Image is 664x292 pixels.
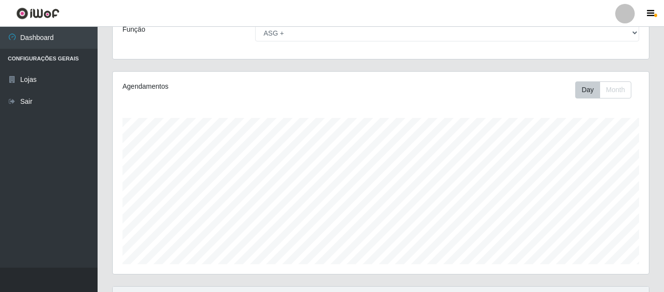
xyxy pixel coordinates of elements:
[575,81,600,98] button: Day
[575,81,639,98] div: Toolbar with button groups
[16,7,60,19] img: CoreUI Logo
[122,81,329,92] div: Agendamentos
[575,81,631,98] div: First group
[122,24,145,35] label: Função
[600,81,631,98] button: Month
